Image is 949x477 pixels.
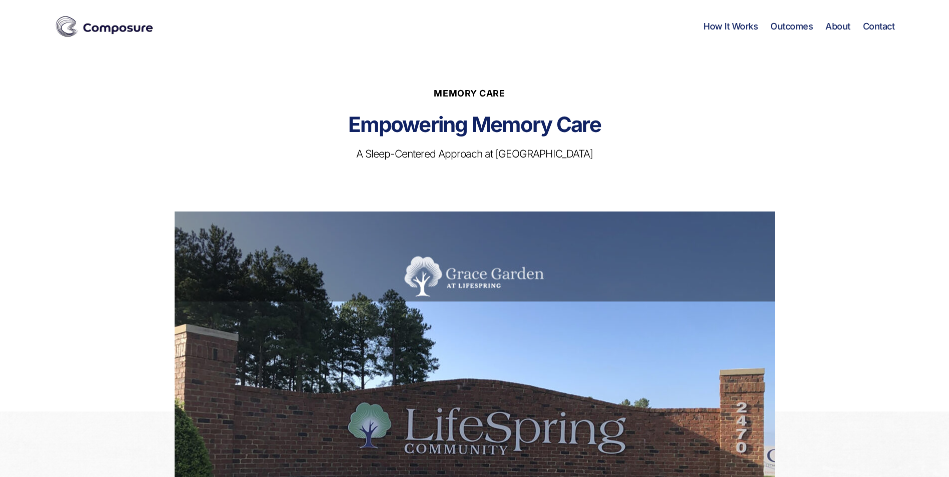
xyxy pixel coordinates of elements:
h1: Empowering Memory Care [225,114,725,134]
a: How It Works [703,21,758,32]
p: A Sleep-Centered Approach at [GEOGRAPHIC_DATA] [275,147,675,161]
a: Outcomes [770,21,813,32]
a: Contact [863,21,895,32]
nav: Horizontal [703,21,894,32]
h6: Memory Care [215,88,725,99]
img: Composure [55,14,155,39]
a: About [825,21,850,32]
